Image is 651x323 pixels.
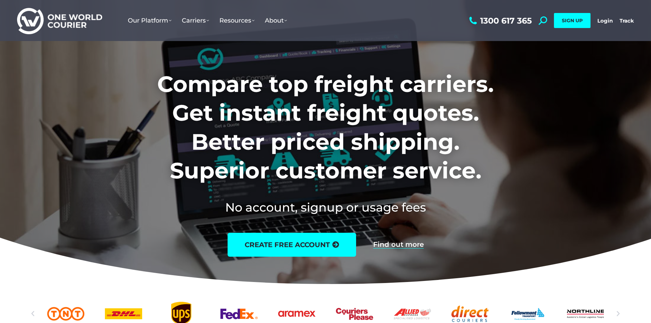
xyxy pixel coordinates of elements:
h1: Compare top freight carriers. Get instant freight quotes. Better priced shipping. Superior custom... [112,70,539,185]
a: Find out more [373,241,424,248]
img: One World Courier [17,7,102,35]
span: SIGN UP [562,17,583,24]
span: About [265,17,287,24]
a: 1300 617 365 [467,16,532,25]
a: Track [620,17,634,24]
a: Login [597,17,613,24]
a: create free account [228,233,356,257]
a: SIGN UP [554,13,591,28]
a: About [260,10,292,31]
a: Our Platform [123,10,177,31]
span: Our Platform [128,17,172,24]
a: Carriers [177,10,214,31]
h2: No account, signup or usage fees [112,199,539,216]
span: Resources [219,17,255,24]
span: Carriers [182,17,209,24]
a: Resources [214,10,260,31]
